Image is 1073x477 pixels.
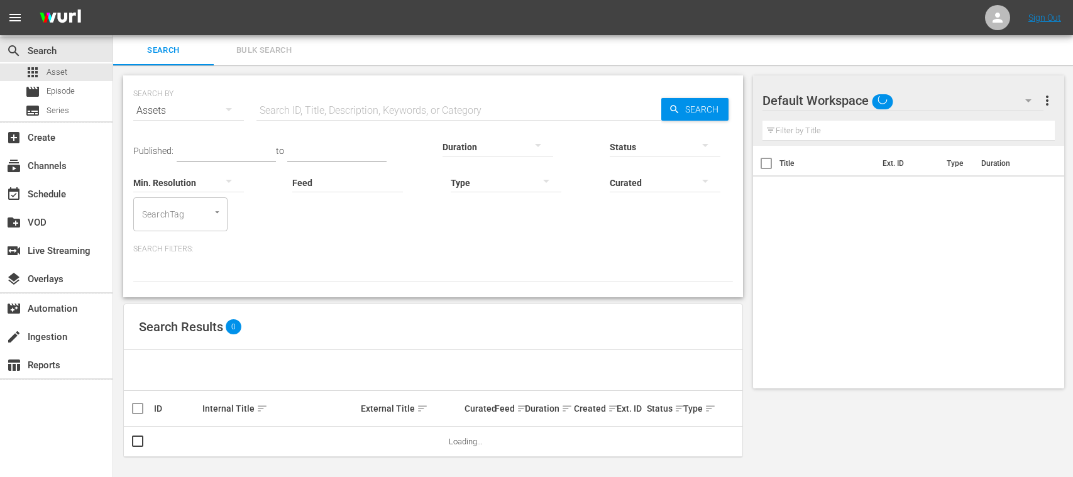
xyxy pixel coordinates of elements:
[683,401,704,416] div: Type
[361,401,461,416] div: External Title
[417,403,428,414] span: sort
[121,43,206,58] span: Search
[495,401,521,416] div: Feed
[6,301,21,316] span: Automation
[6,187,21,202] span: Schedule
[449,437,483,446] span: Loading...
[6,358,21,373] span: Reports
[6,215,21,230] span: VOD
[47,66,67,79] span: Asset
[25,84,40,99] span: Episode
[875,146,940,181] th: Ext. ID
[1040,93,1055,108] span: more_vert
[6,243,21,258] span: Live Streaming
[226,319,241,334] span: 0
[939,146,974,181] th: Type
[465,403,491,414] div: Curated
[6,329,21,344] span: Ingestion
[762,83,1043,118] div: Default Workspace
[30,3,91,33] img: ans4CAIJ8jUAAAAAAAAAAAAAAAAAAAAAAAAgQb4GAAAAAAAAAAAAAAAAAAAAAAAAJMjXAAAAAAAAAAAAAAAAAAAAAAAAgAT5G...
[608,403,619,414] span: sort
[139,319,223,334] span: Search Results
[133,244,733,255] p: Search Filters:
[25,103,40,118] span: Series
[133,146,173,156] span: Published:
[705,403,716,414] span: sort
[202,401,357,416] div: Internal Title
[154,403,199,414] div: ID
[617,403,643,414] div: Ext. ID
[25,65,40,80] span: Asset
[47,104,69,117] span: Series
[674,403,686,414] span: sort
[276,146,284,156] span: to
[647,401,680,416] div: Status
[517,403,528,414] span: sort
[221,43,307,58] span: Bulk Search
[6,158,21,173] span: Channels
[1040,85,1055,116] button: more_vert
[256,403,268,414] span: sort
[1028,13,1061,23] a: Sign Out
[133,93,244,128] div: Assets
[561,403,573,414] span: sort
[6,130,21,145] span: Create
[8,10,23,25] span: menu
[680,98,729,121] span: Search
[525,401,570,416] div: Duration
[6,271,21,287] span: Overlays
[211,206,223,218] button: Open
[574,401,613,416] div: Created
[47,85,75,97] span: Episode
[6,43,21,58] span: Search
[974,146,1049,181] th: Duration
[779,146,875,181] th: Title
[661,98,729,121] button: Search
